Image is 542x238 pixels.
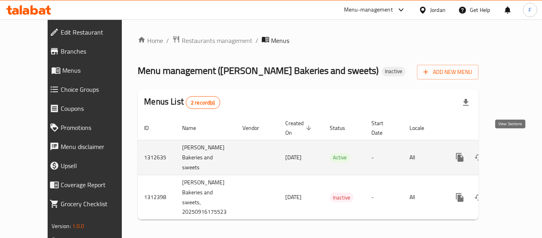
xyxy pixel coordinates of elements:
[330,123,356,133] span: Status
[469,188,488,207] button: Change Status
[61,85,132,94] span: Choice Groups
[138,140,176,175] td: 1312635
[330,193,354,202] span: Inactive
[450,148,469,167] button: more
[138,175,176,220] td: 1312398
[61,27,132,37] span: Edit Restaurant
[242,123,269,133] span: Vendor
[61,142,132,151] span: Menu disclaimer
[43,99,138,118] a: Coupons
[61,199,132,209] span: Grocery Checklist
[144,123,159,133] span: ID
[72,221,85,231] span: 1.0.0
[43,194,138,213] a: Grocery Checklist
[271,36,289,45] span: Menus
[166,36,169,45] li: /
[285,118,314,137] span: Created On
[176,175,236,220] td: [PERSON_NAME] Bakeries and sweets, 20250916175523
[61,46,132,56] span: Branches
[403,175,444,220] td: All
[450,188,469,207] button: more
[43,61,138,80] a: Menus
[365,175,403,220] td: -
[529,6,531,14] span: F
[43,118,138,137] a: Promotions
[61,123,132,132] span: Promotions
[403,140,444,175] td: All
[176,140,236,175] td: [PERSON_NAME] Bakeries and sweets
[186,96,220,109] div: Total records count
[138,116,533,220] table: enhanced table
[285,152,302,163] span: [DATE]
[409,123,434,133] span: Locale
[417,65,479,79] button: Add New Menu
[43,80,138,99] a: Choice Groups
[430,6,446,14] div: Jordan
[444,116,533,140] th: Actions
[138,36,163,45] a: Home
[330,153,350,162] span: Active
[62,66,132,75] span: Menus
[43,42,138,61] a: Branches
[138,35,479,46] nav: breadcrumb
[61,180,132,190] span: Coverage Report
[382,68,406,75] span: Inactive
[61,104,132,113] span: Coupons
[365,140,403,175] td: -
[43,23,138,42] a: Edit Restaurant
[52,221,71,231] span: Version:
[43,156,138,175] a: Upsell
[144,96,220,109] h2: Menus List
[138,62,379,79] span: Menu management ( [PERSON_NAME] Bakeries and sweets )
[456,93,475,112] div: Export file
[382,67,406,76] div: Inactive
[285,192,302,202] span: [DATE]
[172,35,252,46] a: Restaurants management
[182,123,206,133] span: Name
[61,161,132,170] span: Upsell
[186,99,220,106] span: 2 record(s)
[43,175,138,194] a: Coverage Report
[256,36,258,45] li: /
[469,148,488,167] button: Change Status
[43,137,138,156] a: Menu disclaimer
[344,5,393,15] div: Menu-management
[371,118,394,137] span: Start Date
[423,67,472,77] span: Add New Menu
[182,36,252,45] span: Restaurants management
[330,193,354,202] div: Inactive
